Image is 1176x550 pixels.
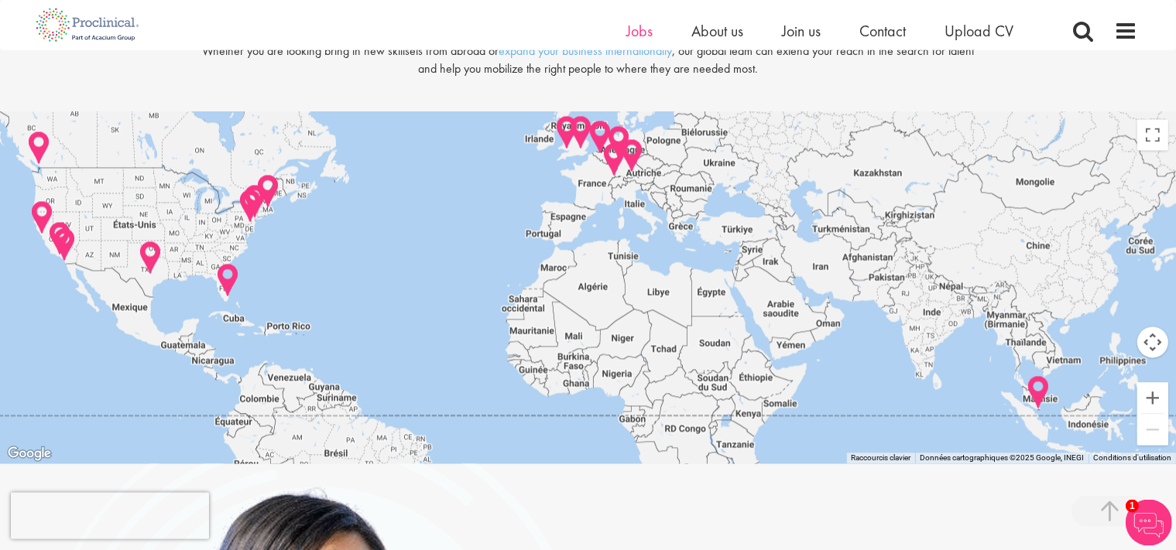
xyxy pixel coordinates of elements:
img: Google [4,444,55,464]
a: About us [692,21,744,41]
span: Données cartographiques ©2025 Google, INEGI [920,454,1084,463]
button: Raccourcis clavier [851,453,910,464]
a: Ouvrir cette zone dans Google Maps (dans une nouvelle fenêtre) [4,444,55,464]
a: Contact [860,21,907,41]
a: Jobs [627,21,653,41]
button: Zoom avant [1137,383,1168,414]
a: Upload CV [945,21,1014,41]
iframe: reCAPTCHA [11,493,209,539]
button: Passer en plein écran [1137,120,1168,151]
span: 1 [1126,500,1139,513]
a: expand your business internationally [499,43,672,60]
a: Join us [783,21,821,41]
button: Commandes de la caméra de la carte [1137,327,1168,358]
button: Zoom arrière [1137,415,1168,446]
a: Conditions d'utilisation [1093,454,1171,463]
p: Whether you are looking bring in new skillsets from abroad or , our global team can extend your r... [200,43,976,79]
img: Chatbot [1126,500,1172,546]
